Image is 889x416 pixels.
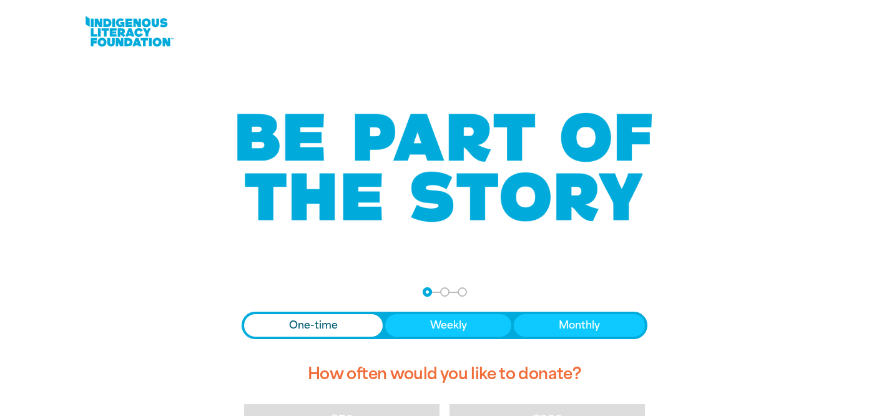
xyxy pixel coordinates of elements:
span: One-time [289,318,338,333]
span: Weekly [430,318,467,333]
img: Be part of the story [226,88,663,247]
span: Monthly [559,318,600,333]
button: Weekly [385,314,512,337]
button: Navigate to step 1 of 3 to enter your donation amount [423,287,432,297]
button: One-time [244,314,383,337]
button: Monthly [514,314,645,337]
button: Navigate to step 3 of 3 to enter your payment details [458,287,467,297]
div: Donation frequency [242,312,647,339]
button: Navigate to step 2 of 3 to enter your details [440,287,449,297]
h2: How often would you like to donate? [242,354,647,394]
